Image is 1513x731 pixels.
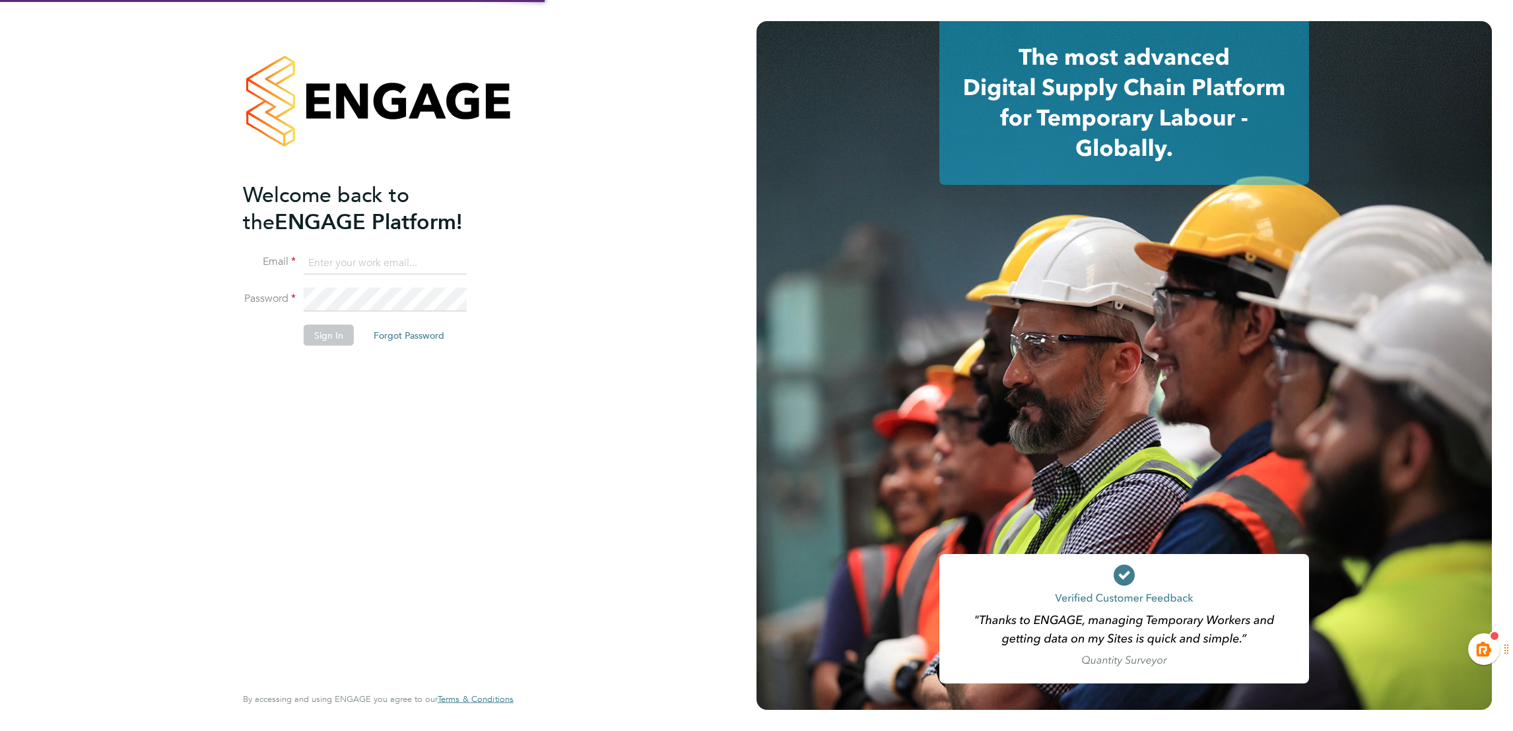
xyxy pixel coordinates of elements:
button: Sign In [304,325,354,346]
a: Terms & Conditions [438,694,514,705]
button: Forgot Password [363,325,455,346]
input: Enter your work email... [304,251,467,275]
h2: ENGAGE Platform! [243,181,500,235]
label: Email [243,255,296,269]
span: Welcome back to the [243,182,409,234]
span: Terms & Conditions [438,693,514,705]
span: By accessing and using ENGAGE you agree to our [243,693,514,705]
label: Password [243,292,296,306]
